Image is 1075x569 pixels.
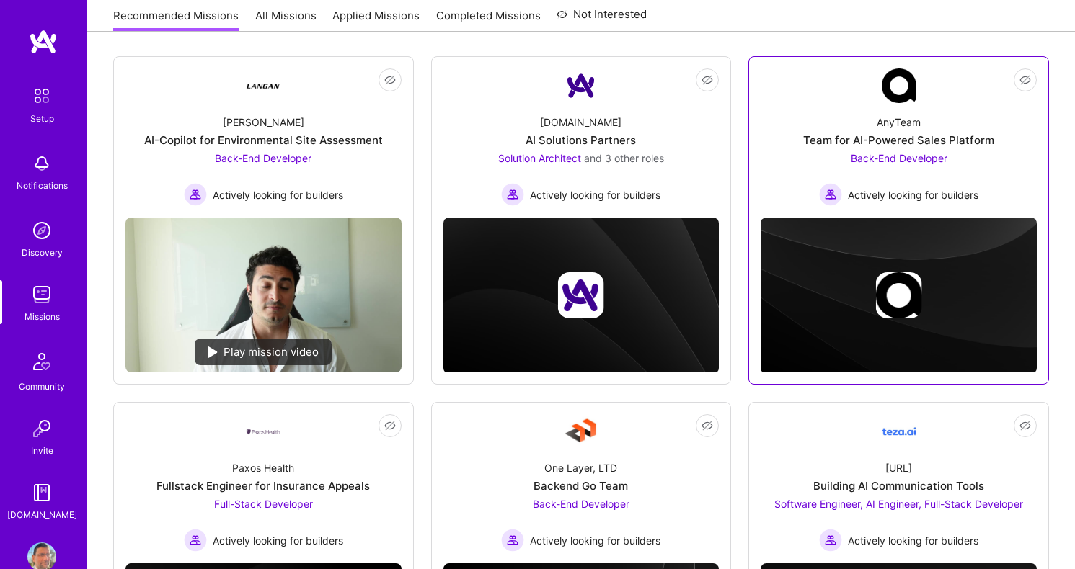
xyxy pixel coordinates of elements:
[25,309,60,324] div: Missions
[436,8,541,32] a: Completed Missions
[813,478,984,493] div: Building AI Communication Tools
[27,81,57,111] img: setup
[877,115,921,130] div: AnyTeam
[1019,74,1031,86] i: icon EyeClosed
[22,245,63,260] div: Discovery
[443,68,720,206] a: Company Logo[DOMAIN_NAME]AI Solutions PartnersSolution Architect and 3 other rolesActively lookin...
[213,533,343,548] span: Actively looking for builders
[27,478,56,507] img: guide book
[27,280,56,309] img: teamwork
[125,218,402,372] img: No Mission
[501,529,524,552] img: Actively looking for builders
[223,115,304,130] div: [PERSON_NAME]
[761,218,1037,373] img: cover
[195,339,332,365] div: Play mission video
[761,414,1037,552] a: Company Logo[URL]Building AI Communication ToolsSoftware Engineer, AI Engineer, Full-Stack Develo...
[564,68,598,103] img: Company Logo
[113,8,239,32] a: Recommended Missions
[232,460,294,475] div: Paxos Health
[25,344,59,379] img: Community
[540,115,621,130] div: [DOMAIN_NAME]
[144,133,383,148] div: AI-Copilot for Environmental Site Assessment
[564,414,598,449] img: Company Logo
[214,498,313,510] span: Full-Stack Developer
[384,74,396,86] i: icon EyeClosed
[584,152,664,164] span: and 3 other roles
[534,478,628,493] div: Backend Go Team
[803,133,994,148] div: Team for AI-Powered Sales Platform
[1019,420,1031,431] i: icon EyeClosed
[544,460,617,475] div: One Layer, LTD
[848,187,978,202] span: Actively looking for builders
[498,152,581,164] span: Solution Architect
[7,507,77,522] div: [DOMAIN_NAME]
[17,178,68,193] div: Notifications
[558,272,604,318] img: Company logo
[774,498,1023,510] span: Software Engineer, AI Engineer, Full-Stack Developer
[213,187,343,202] span: Actively looking for builders
[384,420,396,431] i: icon EyeClosed
[125,414,402,552] a: Company LogoPaxos HealthFullstack Engineer for Insurance AppealsFull-Stack Developer Actively loo...
[184,183,207,206] img: Actively looking for builders
[761,68,1037,206] a: Company LogoAnyTeamTeam for AI-Powered Sales PlatformBack-End Developer Actively looking for buil...
[882,68,916,103] img: Company Logo
[501,183,524,206] img: Actively looking for builders
[530,533,660,548] span: Actively looking for builders
[702,420,713,431] i: icon EyeClosed
[27,149,56,178] img: bell
[848,533,978,548] span: Actively looking for builders
[443,218,720,373] img: cover
[29,29,58,55] img: logo
[27,414,56,443] img: Invite
[526,133,636,148] div: AI Solutions Partners
[19,379,65,394] div: Community
[184,529,207,552] img: Actively looking for builders
[246,428,280,436] img: Company Logo
[125,68,402,206] a: Company Logo[PERSON_NAME]AI-Copilot for Environmental Site AssessmentBack-End Developer Actively ...
[882,414,916,449] img: Company Logo
[31,443,53,458] div: Invite
[819,529,842,552] img: Actively looking for builders
[443,414,720,552] a: Company LogoOne Layer, LTDBackend Go TeamBack-End Developer Actively looking for buildersActively...
[332,8,420,32] a: Applied Missions
[702,74,713,86] i: icon EyeClosed
[530,187,660,202] span: Actively looking for builders
[27,216,56,245] img: discovery
[156,478,370,493] div: Fullstack Engineer for Insurance Appeals
[255,8,317,32] a: All Missions
[533,498,629,510] span: Back-End Developer
[246,68,280,103] img: Company Logo
[819,183,842,206] img: Actively looking for builders
[557,6,647,32] a: Not Interested
[215,152,311,164] span: Back-End Developer
[851,152,947,164] span: Back-End Developer
[30,111,54,126] div: Setup
[885,460,912,475] div: [URL]
[208,346,218,358] img: play
[876,272,922,318] img: Company logo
